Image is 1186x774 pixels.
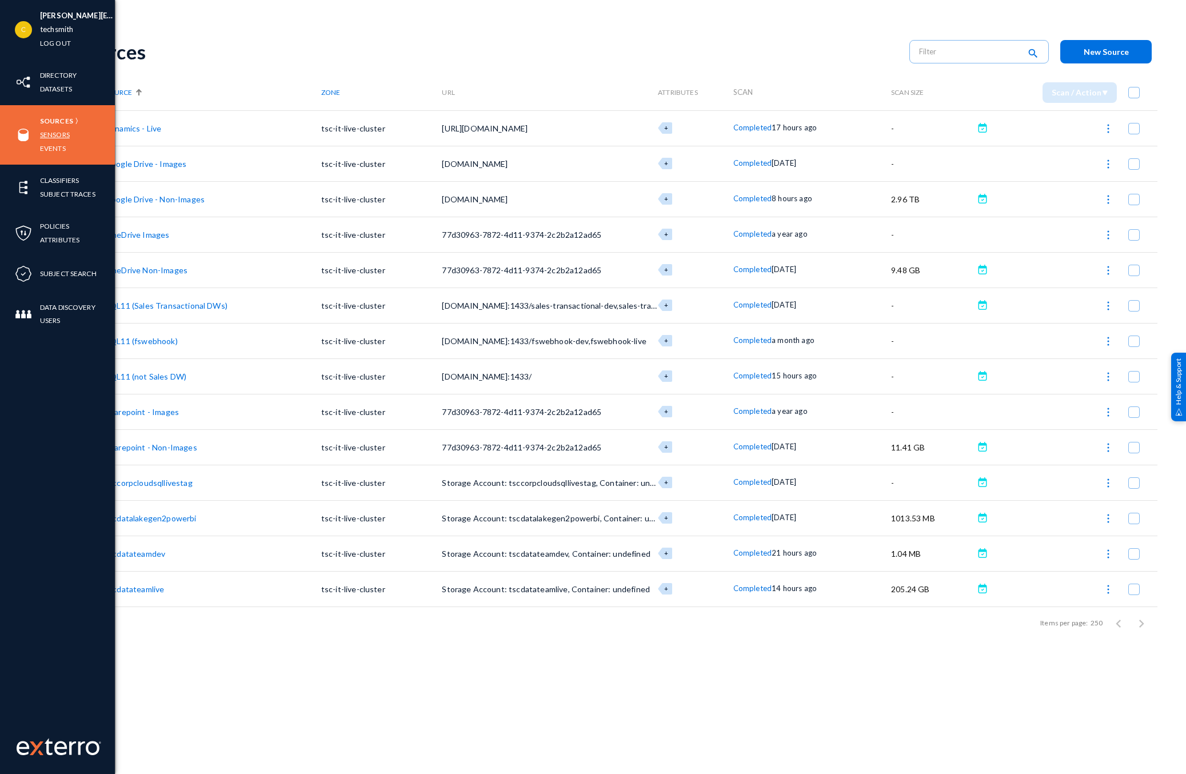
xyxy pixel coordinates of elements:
[1040,618,1088,628] div: Items per page:
[772,584,817,593] span: 14 hours ago
[442,265,601,275] span: 77d30963-7872-4d11-9374-2c2b2a12ad65
[17,738,101,755] img: exterro-work-mark.svg
[105,230,169,240] a: OneDrive Images
[321,500,442,536] td: tsc-it-live-cluster
[891,252,974,288] td: 9.48 GB
[321,217,442,252] td: tsc-it-live-cluster
[772,265,796,274] span: [DATE]
[891,110,974,146] td: -
[105,301,227,310] a: SQL11 (Sales Transactional DWs)
[15,265,32,282] img: icon-compliance.svg
[105,336,178,346] a: SQL11 (fswebhook)
[772,371,817,380] span: 15 hours ago
[891,536,974,571] td: 1.04 MB
[891,571,974,607] td: 205.24 GB
[733,300,772,309] span: Completed
[664,478,668,486] span: +
[891,146,974,181] td: -
[321,288,442,323] td: tsc-it-live-cluster
[1103,229,1114,241] img: icon-more.svg
[75,40,898,63] div: Sources
[40,187,95,201] a: Subject Traces
[40,128,70,141] a: Sensors
[105,407,179,417] a: Sharepoint - Images
[321,110,442,146] td: tsc-it-live-cluster
[105,194,205,204] a: Google Drive - Non-Images
[1103,194,1114,205] img: icon-more.svg
[1103,548,1114,560] img: icon-more.svg
[442,301,799,310] span: [DOMAIN_NAME]:1433/sales-transactional-dev,sales-transactional-stage,sales-transactional-live
[40,37,71,50] a: Log out
[772,477,796,486] span: [DATE]
[664,301,668,309] span: +
[772,300,796,309] span: [DATE]
[891,465,974,500] td: -
[664,408,668,415] span: +
[664,443,668,450] span: +
[321,571,442,607] td: tsc-it-live-cluster
[442,513,682,523] span: Storage Account: tscdatalakegen2powerbi, Container: undefined
[442,194,508,204] span: [DOMAIN_NAME]
[105,265,187,275] a: OneDrive Non-Images
[772,442,796,451] span: [DATE]
[40,301,115,327] a: Data Discovery Users
[442,230,601,240] span: 77d30963-7872-4d11-9374-2c2b2a12ad65
[891,323,974,358] td: -
[40,9,115,23] li: [PERSON_NAME][EMAIL_ADDRESS][DOMAIN_NAME]
[105,123,161,133] a: Dynamics - Live
[1103,158,1114,170] img: icon-more.svg
[1103,336,1114,347] img: icon-more.svg
[733,371,772,380] span: Completed
[891,217,974,252] td: -
[733,229,772,238] span: Completed
[891,394,974,429] td: -
[15,126,32,143] img: icon-sources.svg
[891,181,974,217] td: 2.96 TB
[321,536,442,571] td: tsc-it-live-cluster
[733,123,772,132] span: Completed
[1103,477,1114,489] img: icon-more.svg
[105,372,186,381] a: SQL11 (not Sales DW)
[1103,442,1114,453] img: icon-more.svg
[1103,513,1114,524] img: icon-more.svg
[772,513,796,522] span: [DATE]
[664,585,668,592] span: +
[442,442,601,452] span: 77d30963-7872-4d11-9374-2c2b2a12ad65
[772,123,817,132] span: 17 hours ago
[40,174,79,187] a: Classifiers
[664,266,668,273] span: +
[1103,584,1114,595] img: icon-more.svg
[772,548,817,557] span: 21 hours ago
[772,229,808,238] span: a year ago
[664,195,668,202] span: +
[1103,406,1114,418] img: icon-more.svg
[442,336,646,346] span: [DOMAIN_NAME]:1433/fswebhook-dev,fswebhook-live
[733,158,772,167] span: Completed
[442,584,650,594] span: Storage Account: tscdatateamlive, Container: undefined
[733,194,772,203] span: Completed
[321,252,442,288] td: tsc-it-live-cluster
[105,549,165,558] a: tscdatateamdev
[1103,123,1114,134] img: icon-more.svg
[105,88,321,97] div: Source
[664,159,668,167] span: +
[664,124,668,131] span: +
[1026,46,1040,62] mat-icon: search
[321,146,442,181] td: tsc-it-live-cluster
[658,88,698,97] span: Attributes
[664,372,668,380] span: +
[664,230,668,238] span: +
[1103,371,1114,382] img: icon-more.svg
[442,372,532,381] span: [DOMAIN_NAME]:1433/
[40,114,73,127] a: Sources
[15,74,32,91] img: icon-inventory.svg
[40,233,79,246] a: Attributes
[321,323,442,358] td: tsc-it-live-cluster
[321,181,442,217] td: tsc-it-live-cluster
[40,23,73,36] a: techsmith
[321,88,442,97] div: Zone
[442,159,508,169] span: [DOMAIN_NAME]
[40,220,69,233] a: Policies
[664,337,668,344] span: +
[15,21,32,38] img: 1687c577c4dc085bd5ba4471514e2ea1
